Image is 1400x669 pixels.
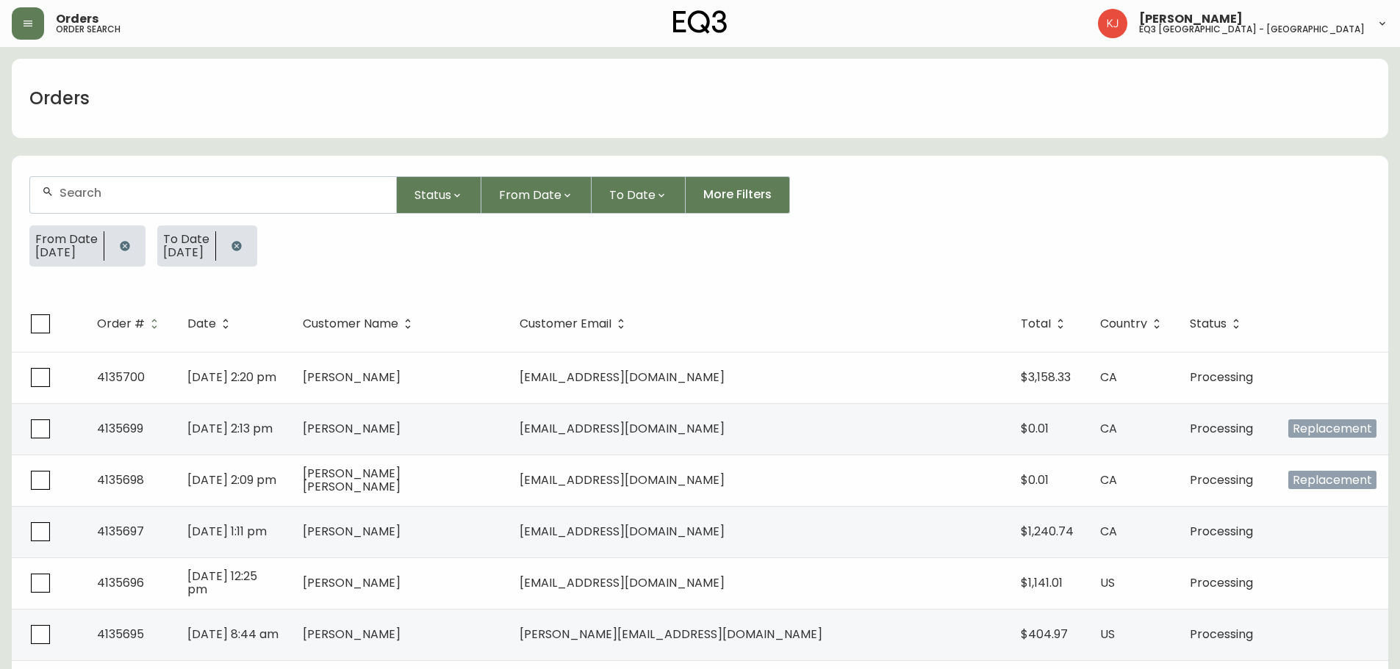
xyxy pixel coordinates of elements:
input: Search [60,186,384,200]
span: Processing [1190,626,1253,643]
span: Date [187,319,216,328]
span: From Date [499,186,561,204]
button: Status [397,176,481,214]
span: [EMAIL_ADDRESS][DOMAIN_NAME] [520,369,725,386]
span: [EMAIL_ADDRESS][DOMAIN_NAME] [520,574,725,591]
span: $404.97 [1021,626,1068,643]
span: Processing [1190,523,1253,540]
h1: Orders [29,86,90,111]
span: [PERSON_NAME] [PERSON_NAME] [303,465,401,495]
span: Status [1190,317,1246,330]
span: $0.01 [1021,420,1049,437]
span: Total [1021,317,1070,330]
span: [DATE] 8:44 am [187,626,279,643]
span: To Date [609,186,656,204]
span: 4135696 [97,574,144,591]
span: 4135698 [97,471,144,488]
span: $1,141.01 [1021,574,1063,591]
span: [EMAIL_ADDRESS][DOMAIN_NAME] [520,523,725,540]
span: CA [1100,369,1117,386]
span: CA [1100,420,1117,437]
span: Replacement [1288,419,1376,438]
h5: eq3 [GEOGRAPHIC_DATA] - [GEOGRAPHIC_DATA] [1139,25,1365,34]
span: CA [1100,523,1117,540]
span: [DATE] 2:20 pm [187,369,276,386]
span: Country [1100,319,1147,328]
span: [DATE] 2:09 pm [187,471,276,488]
span: Order # [97,317,164,330]
img: 24a625d34e264d2520941288c4a55f8e [1098,9,1127,38]
span: Order # [97,319,145,328]
span: [PERSON_NAME][EMAIL_ADDRESS][DOMAIN_NAME] [520,626,822,643]
span: Orders [56,13,98,25]
span: US [1100,574,1115,591]
span: Processing [1190,471,1253,488]
span: Customer Name [303,317,417,330]
span: US [1100,626,1115,643]
span: $1,240.74 [1021,523,1074,540]
span: Processing [1190,574,1253,591]
span: [EMAIL_ADDRESS][DOMAIN_NAME] [520,420,725,437]
span: $0.01 [1021,471,1049,488]
span: [DATE] 12:25 pm [187,568,257,598]
span: [PERSON_NAME] [303,574,401,591]
span: [PERSON_NAME] [303,523,401,540]
span: [PERSON_NAME] [303,420,401,437]
span: [EMAIL_ADDRESS][DOMAIN_NAME] [520,471,725,488]
span: Customer Email [520,317,631,330]
span: Status [1190,319,1227,328]
span: 4135699 [97,420,143,437]
span: 4135700 [97,369,145,386]
span: [DATE] 1:11 pm [187,523,267,540]
span: From Date [35,233,98,246]
span: Status [414,186,451,204]
span: [DATE] [163,246,209,259]
span: 4135695 [97,626,144,643]
span: CA [1100,471,1117,488]
span: Date [187,317,235,330]
span: Country [1100,317,1166,330]
img: logo [673,10,728,34]
span: Total [1021,319,1051,328]
span: 4135697 [97,523,144,540]
span: Customer Email [520,319,611,328]
span: [PERSON_NAME] [303,369,401,386]
span: $3,158.33 [1021,369,1071,386]
span: Customer Name [303,319,398,328]
button: To Date [592,176,686,214]
span: [PERSON_NAME] [1139,13,1243,25]
span: [DATE] [35,246,98,259]
span: Replacement [1288,471,1376,489]
span: Processing [1190,420,1253,437]
span: Processing [1190,369,1253,386]
span: To Date [163,233,209,246]
span: More Filters [703,187,772,203]
span: [PERSON_NAME] [303,626,401,643]
button: More Filters [686,176,790,214]
h5: order search [56,25,121,34]
button: From Date [481,176,592,214]
span: [DATE] 2:13 pm [187,420,273,437]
